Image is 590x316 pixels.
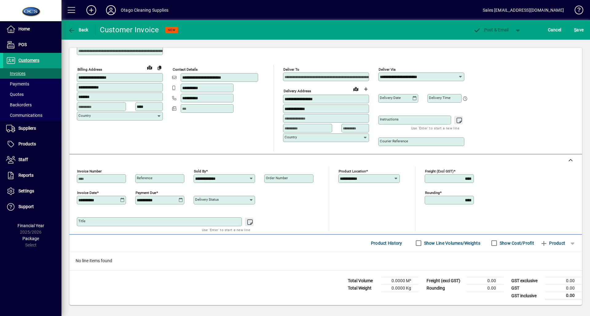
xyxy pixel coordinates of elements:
span: Product [540,238,565,248]
td: 0.00 [545,292,582,300]
a: Knowledge Base [570,1,582,21]
mat-label: Delivery time [429,96,450,100]
mat-label: Title [78,219,85,223]
span: Backorders [6,102,32,107]
span: Payments [6,81,29,86]
a: View on map [145,62,155,72]
td: 0.0000 M³ [382,277,419,285]
a: Invoices [3,68,61,79]
td: 0.00 [466,277,503,285]
span: S [574,27,576,32]
a: View on map [351,84,361,94]
mat-label: Country [78,113,91,118]
span: Quotes [6,92,24,97]
a: Backorders [3,100,61,110]
span: Cancel [548,25,561,35]
mat-label: Delivery status [195,197,219,202]
a: Payments [3,79,61,89]
span: Communications [6,113,42,118]
td: GST exclusive [508,277,545,285]
mat-label: Sold by [194,169,206,173]
mat-label: Invoice number [77,169,102,173]
mat-label: Reference [137,176,152,180]
a: Home [3,22,61,37]
span: Package [22,236,39,241]
a: Communications [3,110,61,120]
div: No line items found [69,251,582,270]
button: Product [537,238,568,249]
div: Sales [EMAIL_ADDRESS][DOMAIN_NAME] [483,5,564,15]
td: GST inclusive [508,292,545,300]
span: Products [18,141,36,146]
button: Back [66,24,90,35]
span: Financial Year [18,223,44,228]
a: POS [3,37,61,53]
mat-label: Rounding [425,191,440,195]
mat-label: Order number [266,176,288,180]
span: Back [68,27,88,32]
span: Reports [18,173,33,178]
mat-label: Deliver via [379,67,395,72]
mat-label: Payment due [136,191,156,195]
td: 0.0000 Kg [382,285,419,292]
button: Choose address [361,84,371,94]
button: Cancel [546,24,563,35]
button: Copy to Delivery address [155,63,164,73]
mat-hint: Use 'Enter' to start a new line [411,124,459,132]
div: Otago Cleaning Supplies [121,5,168,15]
mat-hint: Use 'Enter' to start a new line [202,226,250,233]
a: Suppliers [3,121,61,136]
mat-label: Courier Reference [380,139,408,143]
app-page-header-button: Back [61,24,95,35]
button: Add [81,5,101,16]
span: Invoices [6,71,26,76]
td: Total Weight [345,285,382,292]
span: ost & Email [473,27,509,32]
button: Product History [368,238,405,249]
mat-label: Delivery date [380,96,401,100]
a: Products [3,136,61,152]
mat-label: Freight (excl GST) [425,169,454,173]
span: P [484,27,487,32]
td: Total Volume [345,277,382,285]
a: Quotes [3,89,61,100]
a: Support [3,199,61,215]
td: 0.00 [466,285,503,292]
td: 0.00 [545,285,582,292]
span: Suppliers [18,126,36,131]
mat-label: Instructions [380,117,399,121]
mat-label: Deliver To [283,67,299,72]
span: NEW [168,28,175,32]
td: 0.00 [545,277,582,285]
span: Support [18,204,34,209]
label: Show Line Volumes/Weights [423,240,480,246]
span: Customers [18,58,39,63]
button: Post & Email [470,24,512,35]
td: Freight (excl GST) [423,277,466,285]
td: GST [508,285,545,292]
button: Save [572,24,585,35]
mat-label: Product location [339,169,366,173]
label: Show Cost/Profit [498,240,534,246]
span: ave [574,25,584,35]
mat-label: Country [285,135,297,139]
td: Rounding [423,285,466,292]
a: Reports [3,168,61,183]
a: Staff [3,152,61,168]
button: Profile [101,5,121,16]
mat-label: Invoice date [77,191,97,195]
span: Staff [18,157,28,162]
a: Settings [3,184,61,199]
span: Settings [18,188,34,193]
span: Product History [371,238,402,248]
div: Customer Invoice [100,25,159,35]
span: POS [18,42,27,47]
span: Home [18,26,30,31]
